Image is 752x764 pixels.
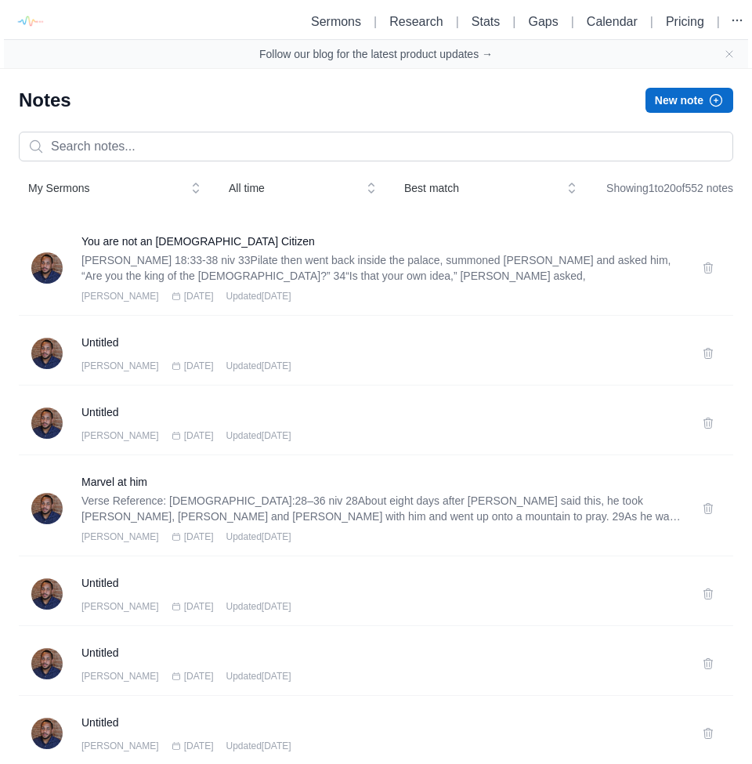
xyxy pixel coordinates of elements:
[404,180,555,196] span: Best match
[81,335,683,350] a: Untitled
[226,360,291,372] span: Updated [DATE]
[395,174,586,202] button: Best match
[81,575,683,591] a: Untitled
[184,530,214,543] span: [DATE]
[81,474,683,490] a: Marvel at him
[19,88,71,113] h1: Notes
[472,15,500,28] a: Stats
[31,338,63,369] img: Phillip Burch
[81,404,683,420] a: Untitled
[710,13,726,31] li: |
[19,132,733,161] input: Search notes...
[666,15,704,28] a: Pricing
[389,15,443,28] a: Research
[229,180,354,196] span: All time
[184,670,214,683] span: [DATE]
[31,648,63,679] img: Phillip Burch
[219,174,385,202] button: All time
[81,715,683,730] a: Untitled
[259,46,493,62] a: Follow our blog for the latest product updates →
[81,600,159,613] span: [PERSON_NAME]
[184,740,214,752] span: [DATE]
[184,360,214,372] span: [DATE]
[644,13,660,31] li: |
[226,670,291,683] span: Updated [DATE]
[81,530,159,543] span: [PERSON_NAME]
[226,290,291,302] span: Updated [DATE]
[226,530,291,543] span: Updated [DATE]
[31,252,63,284] img: Phillip Burch
[565,13,580,31] li: |
[31,493,63,524] img: Phillip Burch
[367,13,383,31] li: |
[184,290,214,302] span: [DATE]
[19,174,210,202] button: My Sermons
[226,740,291,752] span: Updated [DATE]
[81,740,159,752] span: [PERSON_NAME]
[587,15,638,28] a: Calendar
[184,429,214,442] span: [DATE]
[723,48,736,60] button: Close banner
[645,88,733,113] button: New note
[81,360,159,372] span: [PERSON_NAME]
[81,252,683,284] p: [PERSON_NAME] 18:33-38 niv 33Pilate then went back inside the palace, summoned [PERSON_NAME] and ...
[28,180,179,196] span: My Sermons
[226,429,291,442] span: Updated [DATE]
[31,407,63,439] img: Phillip Burch
[81,645,683,661] a: Untitled
[81,429,159,442] span: [PERSON_NAME]
[226,600,291,613] span: Updated [DATE]
[606,174,733,202] div: Showing 1 to 20 of 552 notes
[31,578,63,610] img: Phillip Burch
[184,600,214,613] span: [DATE]
[81,493,683,524] p: Verse Reference: [DEMOGRAPHIC_DATA]:28–36 niv 28About eight days after [PERSON_NAME] said this, h...
[81,290,159,302] span: [PERSON_NAME]
[12,4,47,39] img: logo
[81,234,683,249] a: You are not an [DEMOGRAPHIC_DATA] Citizen
[311,15,361,28] a: Sermons
[506,13,522,31] li: |
[528,15,558,28] a: Gaps
[450,13,465,31] li: |
[81,670,159,683] span: [PERSON_NAME]
[31,718,63,749] img: Phillip Burch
